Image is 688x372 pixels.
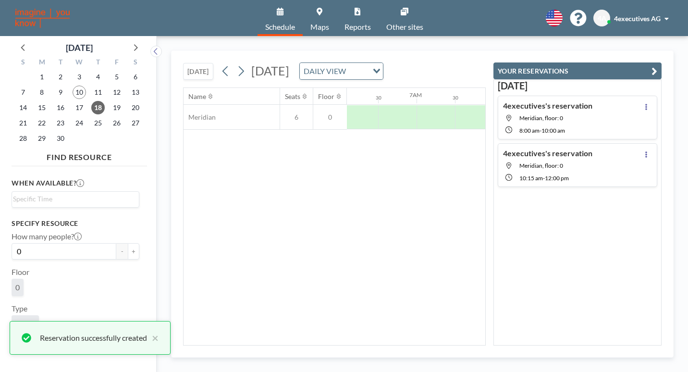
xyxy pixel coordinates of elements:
[16,116,30,130] span: Sunday, September 21, 2025
[453,95,458,101] div: 30
[33,57,51,69] div: M
[91,70,105,84] span: Thursday, September 4, 2025
[16,101,30,114] span: Sunday, September 14, 2025
[91,116,105,130] span: Thursday, September 25, 2025
[300,63,383,79] div: Search for option
[51,57,70,69] div: T
[129,101,142,114] span: Saturday, September 20, 2025
[376,95,381,101] div: 30
[128,243,139,260] button: +
[541,127,565,134] span: 10:00 AM
[126,57,145,69] div: S
[12,149,147,162] h4: FIND RESOURCE
[344,23,371,31] span: Reports
[110,86,123,99] span: Friday, September 12, 2025
[129,116,142,130] span: Saturday, September 27, 2025
[70,57,89,69] div: W
[129,86,142,99] span: Saturday, September 13, 2025
[116,243,128,260] button: -
[54,70,67,84] span: Tuesday, September 2, 2025
[598,14,606,23] span: 4A
[73,70,86,84] span: Wednesday, September 3, 2025
[285,92,300,101] div: Seats
[12,304,27,313] label: Type
[40,332,147,344] div: Reservation successfully created
[493,62,662,79] button: YOUR RESERVATIONS
[545,174,569,182] span: 12:00 PM
[519,174,543,182] span: 10:15 AM
[91,101,105,114] span: Thursday, September 18, 2025
[73,116,86,130] span: Wednesday, September 24, 2025
[386,23,423,31] span: Other sites
[35,132,49,145] span: Monday, September 29, 2025
[503,149,592,158] h4: 4executives's reservation
[110,116,123,130] span: Friday, September 26, 2025
[349,65,367,77] input: Search for option
[265,23,295,31] span: Schedule
[13,194,134,204] input: Search for option
[519,114,563,122] span: Meridian, floor: 0
[91,86,105,99] span: Thursday, September 11, 2025
[302,65,348,77] span: DAILY VIEW
[12,219,139,228] h3: Specify resource
[280,113,313,122] span: 6
[318,92,334,101] div: Floor
[35,116,49,130] span: Monday, September 22, 2025
[73,101,86,114] span: Wednesday, September 17, 2025
[503,101,592,111] h4: 4executives's reservation
[519,127,540,134] span: 8:00 AM
[12,267,29,277] label: Floor
[129,70,142,84] span: Saturday, September 6, 2025
[54,132,67,145] span: Tuesday, September 30, 2025
[184,113,216,122] span: Meridian
[183,63,213,80] button: [DATE]
[16,132,30,145] span: Sunday, September 28, 2025
[35,86,49,99] span: Monday, September 8, 2025
[15,9,70,28] img: organization-logo
[540,127,541,134] span: -
[73,86,86,99] span: Wednesday, September 10, 2025
[15,319,35,329] span: Room
[313,113,347,122] span: 0
[54,101,67,114] span: Tuesday, September 16, 2025
[12,232,82,241] label: How many people?
[15,283,20,292] span: 0
[35,101,49,114] span: Monday, September 15, 2025
[310,23,329,31] span: Maps
[409,91,422,99] div: 7AM
[107,57,126,69] div: F
[110,70,123,84] span: Friday, September 5, 2025
[12,192,139,206] div: Search for option
[519,162,563,169] span: Meridian, floor: 0
[14,57,33,69] div: S
[614,14,661,23] span: 4executives AG
[110,101,123,114] span: Friday, September 19, 2025
[543,174,545,182] span: -
[54,116,67,130] span: Tuesday, September 23, 2025
[16,86,30,99] span: Sunday, September 7, 2025
[251,63,289,78] span: [DATE]
[88,57,107,69] div: T
[147,332,159,344] button: close
[66,41,93,54] div: [DATE]
[54,86,67,99] span: Tuesday, September 9, 2025
[498,80,657,92] h3: [DATE]
[188,92,206,101] div: Name
[35,70,49,84] span: Monday, September 1, 2025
